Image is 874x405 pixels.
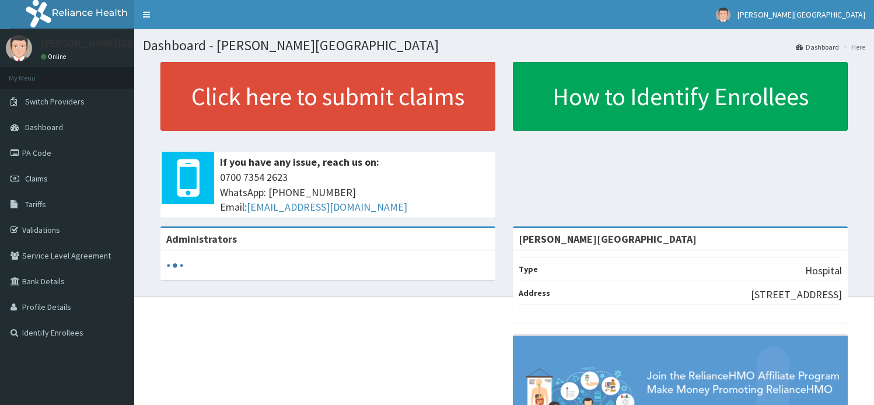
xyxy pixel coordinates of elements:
img: User Image [716,8,730,22]
img: User Image [6,35,32,61]
span: Switch Providers [25,96,85,107]
a: Online [41,53,69,61]
b: Administrators [166,232,237,246]
span: [PERSON_NAME][GEOGRAPHIC_DATA] [737,9,865,20]
p: [PERSON_NAME][GEOGRAPHIC_DATA] [41,38,214,48]
p: [STREET_ADDRESS] [751,287,842,302]
a: Dashboard [796,42,839,52]
b: Type [519,264,538,274]
strong: [PERSON_NAME][GEOGRAPHIC_DATA] [519,232,697,246]
b: Address [519,288,550,298]
span: Dashboard [25,122,63,132]
svg: audio-loading [166,257,184,274]
a: How to Identify Enrollees [513,62,848,131]
a: Click here to submit claims [160,62,495,131]
span: Claims [25,173,48,184]
b: If you have any issue, reach us on: [220,155,379,169]
span: Tariffs [25,199,46,210]
li: Here [840,42,865,52]
p: Hospital [805,263,842,278]
h1: Dashboard - [PERSON_NAME][GEOGRAPHIC_DATA] [143,38,865,53]
a: [EMAIL_ADDRESS][DOMAIN_NAME] [247,200,407,214]
span: 0700 7354 2623 WhatsApp: [PHONE_NUMBER] Email: [220,170,490,215]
